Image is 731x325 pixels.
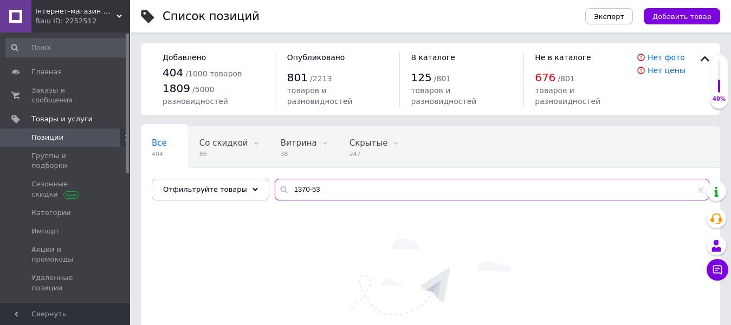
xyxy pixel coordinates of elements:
[281,150,317,158] span: 38
[411,71,431,84] span: 125
[434,74,451,83] span: / 801
[31,245,100,264] span: Акции и промокоды
[185,69,242,78] span: / 1000 товаров
[35,6,117,16] span: Інтернет-магазин Жіночого та Домашнього одягу КОНТЕССА
[152,150,167,158] span: 404
[535,53,591,62] span: Не в каталоге
[5,38,128,57] input: Поиск
[535,86,600,106] span: товаров и разновидностей
[350,150,388,158] span: 247
[281,138,317,148] span: Витрина
[199,138,248,148] span: Со скидкой
[411,86,476,106] span: товаров и разновидностей
[31,114,93,124] span: Товары и услуги
[31,133,63,142] span: Позиции
[152,138,167,148] span: Все
[275,179,709,200] input: Поиск по названию позиции, артикулу и поисковым запросам
[411,53,455,62] span: В каталоге
[31,302,100,321] span: Восстановление позиций
[648,66,685,75] a: Нет цены
[31,86,100,105] span: Заказы и сообщения
[535,71,555,84] span: 676
[163,85,228,106] span: / 5000 разновидностей
[558,74,574,83] span: / 801
[710,95,728,103] div: 40%
[648,53,685,62] a: Нет фото
[163,66,183,79] span: 404
[652,12,711,21] span: Добавить товар
[31,226,60,236] span: Импорт
[163,185,247,193] span: Отфильтруйте товары
[31,67,62,77] span: Главная
[35,16,130,26] div: Ваш ID: 2252512
[287,53,345,62] span: Опубликовано
[31,273,100,292] span: Удаленные позиции
[287,86,353,106] span: товаров и разновидностей
[31,208,71,218] span: Категории
[163,82,190,95] span: 1809
[310,74,332,83] span: / 2213
[199,150,248,158] span: 86
[31,179,100,199] span: Сезонные скидки
[31,151,100,171] span: Группы и подборки
[152,179,225,189] span: Опубликованные
[594,12,624,21] span: Экспорт
[163,53,206,62] span: Добавлено
[707,259,728,281] button: Чат с покупателем
[163,11,260,22] div: Список позиций
[350,138,388,148] span: Скрытые
[350,238,512,315] img: Ничего не найдено
[287,71,308,84] span: 801
[585,8,633,24] button: Экспорт
[644,8,720,24] button: Добавить товар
